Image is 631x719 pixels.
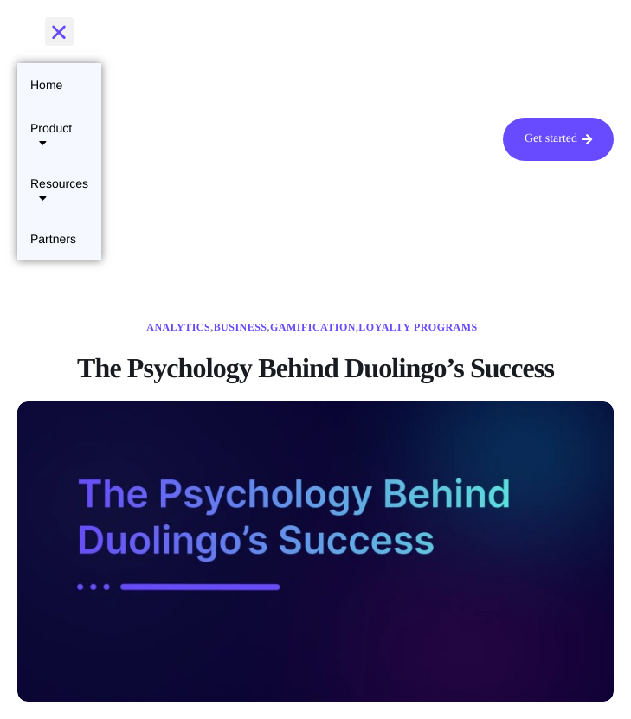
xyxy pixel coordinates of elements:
[270,321,356,333] a: Gamification
[17,162,101,217] a: Resources
[146,321,210,333] a: Analytics
[17,217,101,260] a: Partners
[214,321,267,333] a: Business
[17,106,101,162] a: Product
[146,321,477,334] span: , , ,
[17,351,614,384] h1: The Psychology Behind Duolingo’s Success
[45,17,74,46] div: Menu Toggle
[358,321,477,333] a: Loyalty Programs
[17,401,614,701] img: Thumbnail Image - The Psychology Behind Duolingo's Success
[17,63,101,106] a: Home
[525,133,577,145] span: Get started
[503,118,614,161] a: Get started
